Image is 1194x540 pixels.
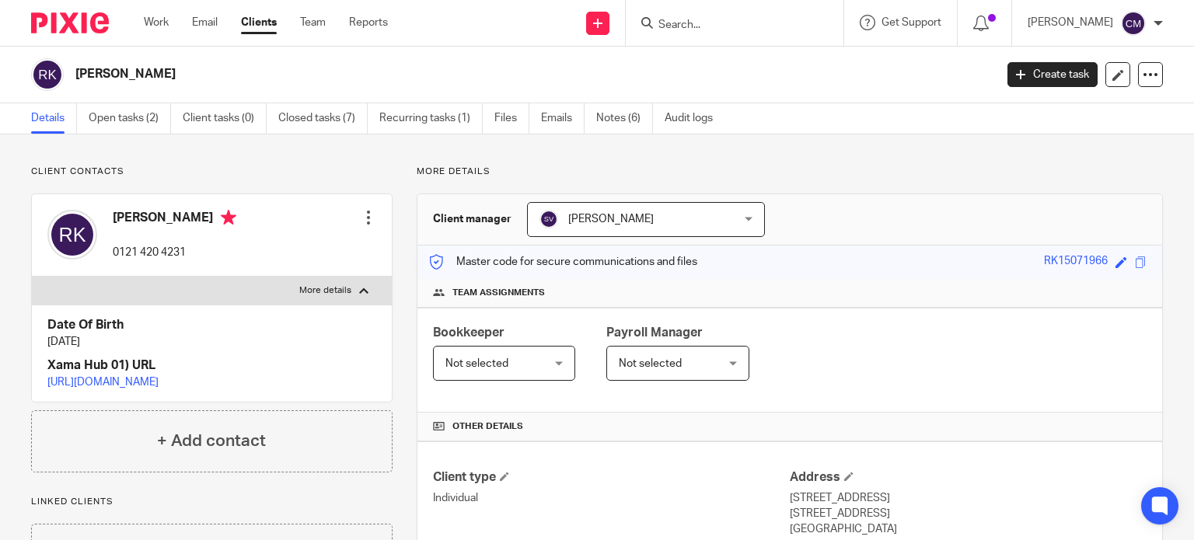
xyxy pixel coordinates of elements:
h4: Date Of Birth [47,317,376,333]
a: Audit logs [665,103,724,134]
a: Email [192,15,218,30]
a: Open tasks (2) [89,103,171,134]
img: svg%3E [47,210,97,260]
p: Individual [433,490,790,506]
a: Details [31,103,77,134]
a: Emails [541,103,585,134]
span: Not selected [619,358,682,369]
h4: Client type [433,469,790,486]
h4: Address [790,469,1147,486]
a: Work [144,15,169,30]
span: Not selected [445,358,508,369]
p: Client contacts [31,165,393,178]
div: RK15071966 [1044,253,1108,271]
span: Get Support [882,17,941,28]
a: Notes (6) [596,103,653,134]
h4: [PERSON_NAME] [113,210,236,229]
a: Clients [241,15,277,30]
span: Team assignments [452,287,545,299]
a: Create task [1007,62,1098,87]
span: Payroll Manager [606,326,703,339]
span: [PERSON_NAME] [568,214,654,225]
img: Pixie [31,12,109,33]
img: svg%3E [1121,11,1146,36]
p: More details [417,165,1163,178]
a: Client tasks (0) [183,103,267,134]
p: [STREET_ADDRESS] [790,506,1147,521]
a: Files [494,103,529,134]
h2: [PERSON_NAME] [75,66,802,82]
img: svg%3E [539,210,558,228]
h3: Client manager [433,211,511,227]
a: [URL][DOMAIN_NAME] [47,377,159,388]
p: More details [299,284,351,297]
p: [GEOGRAPHIC_DATA] [790,521,1147,537]
span: Other details [452,420,523,433]
h4: Xama Hub 01) URL [47,357,376,374]
i: Primary [221,210,236,225]
p: [DATE] [47,334,376,350]
img: svg%3E [31,58,64,91]
p: Linked clients [31,496,393,508]
p: Master code for secure communications and files [429,254,697,270]
p: 0121 420 4231 [113,245,236,260]
p: [STREET_ADDRESS] [790,490,1147,506]
a: Reports [349,15,388,30]
span: Bookkeeper [433,326,504,339]
a: Closed tasks (7) [278,103,368,134]
p: [PERSON_NAME] [1028,15,1113,30]
h4: + Add contact [157,429,266,453]
a: Recurring tasks (1) [379,103,483,134]
input: Search [657,19,797,33]
a: Team [300,15,326,30]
